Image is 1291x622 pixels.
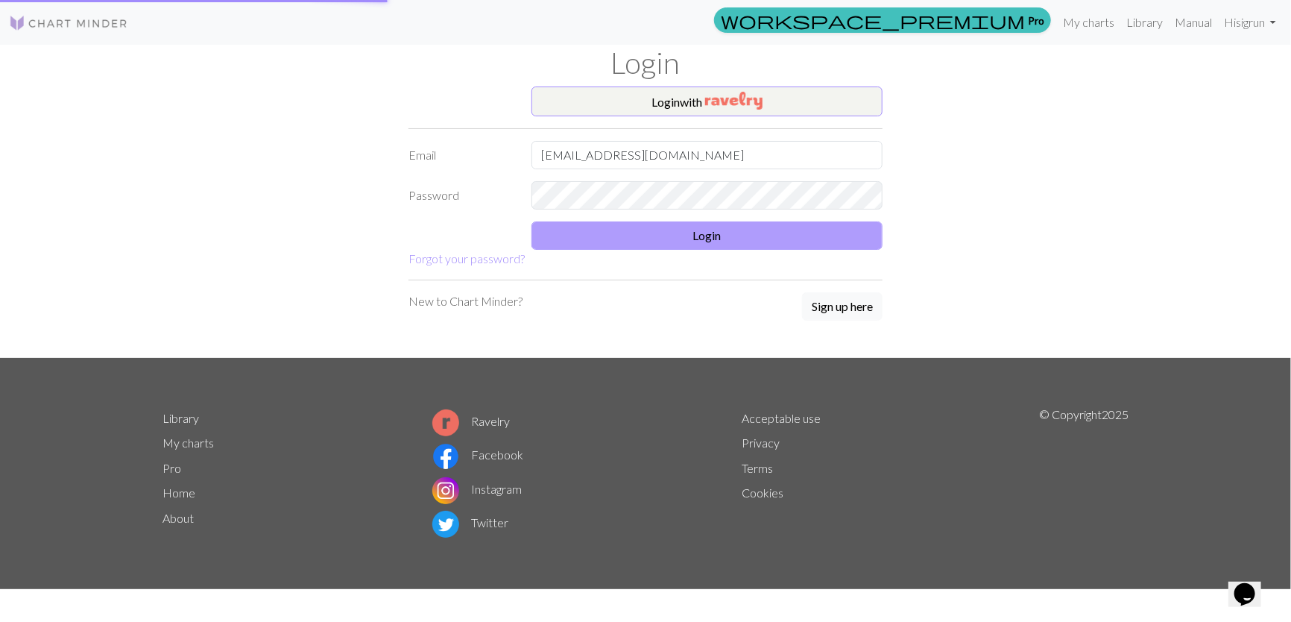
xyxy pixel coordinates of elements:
a: Twitter [432,515,508,530]
img: Ravelry [705,92,763,110]
a: Terms [742,461,773,475]
img: Ravelry logo [432,409,459,436]
button: Login [531,222,883,250]
a: Hisigrun [1218,7,1282,37]
a: About [162,511,194,525]
img: Instagram logo [432,477,459,504]
a: My charts [1057,7,1120,37]
a: Library [1120,7,1169,37]
label: Password [400,181,523,210]
a: Privacy [742,436,780,450]
a: Pro [714,7,1051,33]
a: Manual [1169,7,1218,37]
a: Forgot your password? [408,251,525,266]
a: My charts [162,436,214,450]
a: Acceptable use [742,411,821,425]
img: Facebook logo [432,443,459,470]
a: Library [162,411,199,425]
img: Twitter logo [432,511,459,538]
img: Logo [9,14,128,32]
a: Home [162,486,195,500]
a: Facebook [432,447,523,462]
a: Pro [162,461,181,475]
span: workspace_premium [721,10,1025,31]
a: Sign up here [802,292,883,322]
a: Cookies [742,486,783,500]
iframe: chat widget [1228,562,1276,607]
button: Sign up here [802,292,883,321]
label: Email [400,141,523,169]
p: New to Chart Minder? [408,292,523,310]
button: Loginwith [531,87,883,116]
h1: Login [154,45,1137,81]
a: Instagram [432,482,522,496]
p: © Copyright 2025 [1039,406,1129,541]
a: Ravelry [432,414,510,428]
